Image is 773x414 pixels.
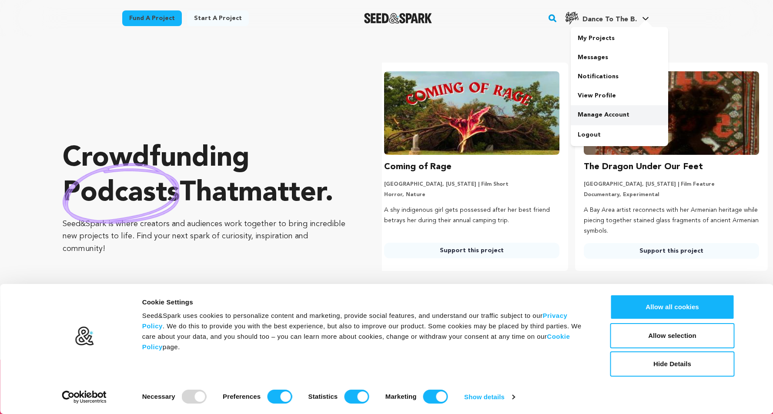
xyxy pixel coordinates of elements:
p: Documentary, Experimental [584,191,759,198]
p: Seed&Spark is where creators and audiences work together to bring incredible new projects to life... [63,218,347,255]
a: Dance To The B.'s Profile [563,9,651,25]
strong: Preferences [223,393,261,400]
p: A Bay Area artist reconnects with her Armenian heritage while piecing together stained glass frag... [584,205,759,236]
img: Seed&Spark Logo Dark Mode [364,13,432,23]
a: Fund a project [122,10,182,26]
span: Dance To The B.'s Profile [563,9,651,27]
span: matter [238,180,325,207]
div: Dance To The B.'s Profile [565,11,637,25]
div: Seed&Spark uses cookies to personalize content and marketing, provide social features, and unders... [142,310,591,352]
h3: The Dragon Under Our Feet [584,160,703,174]
img: Coming of Rage image [384,71,559,155]
a: View Profile [571,86,668,105]
img: logo [74,326,94,346]
img: hand sketched image [63,163,180,224]
a: Support this project [584,243,759,259]
h3: Coming of Rage [384,160,452,174]
strong: Statistics [308,393,338,400]
a: Logout [571,125,668,144]
strong: Necessary [142,393,175,400]
button: Hide Details [610,351,735,377]
a: Messages [571,48,668,67]
a: Usercentrics Cookiebot - opens in a new window [46,391,122,404]
img: 7917ad322421f828.png [565,11,579,25]
button: Allow selection [610,323,735,348]
p: [GEOGRAPHIC_DATA], [US_STATE] | Film Short [384,181,559,188]
a: Notifications [571,67,668,86]
button: Allow all cookies [610,294,735,320]
a: Support this project [384,243,559,258]
a: Start a project [187,10,249,26]
div: Cookie Settings [142,297,591,307]
a: Show details [464,391,515,404]
img: The Dragon Under Our Feet image [584,71,759,155]
strong: Marketing [385,393,417,400]
a: Seed&Spark Homepage [364,13,432,23]
span: Dance To The B. [582,16,637,23]
p: [GEOGRAPHIC_DATA], [US_STATE] | Film Feature [584,181,759,188]
p: A shy indigenous girl gets possessed after her best friend betrays her during their annual campin... [384,205,559,226]
p: Crowdfunding that . [63,141,347,211]
p: Horror, Nature [384,191,559,198]
a: My Projects [571,29,668,48]
a: Manage Account [571,105,668,124]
